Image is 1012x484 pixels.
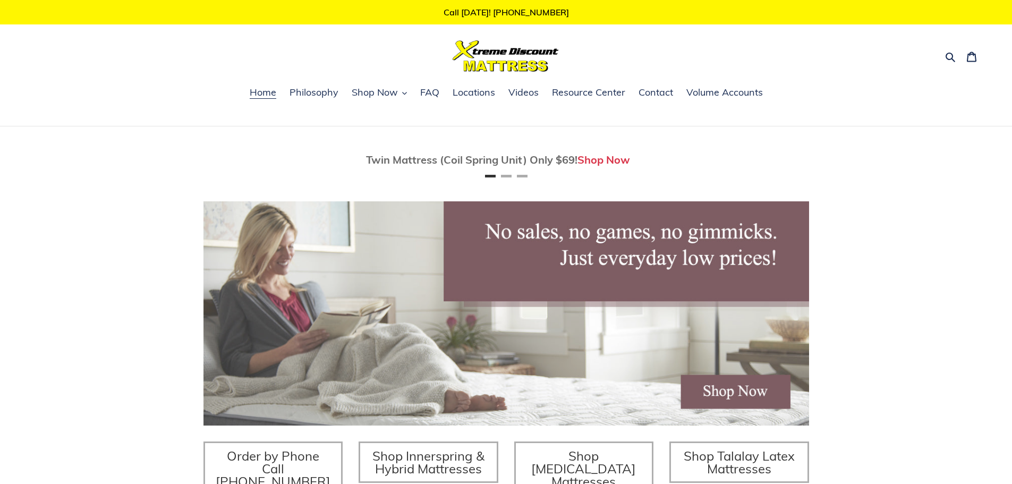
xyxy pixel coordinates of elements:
a: Shop Talalay Latex Mattresses [669,441,809,483]
a: Resource Center [547,85,631,101]
span: Philosophy [290,86,338,99]
span: Shop Now [352,86,398,99]
button: Page 3 [517,175,528,177]
a: Shop Innerspring & Hybrid Mattresses [359,441,498,483]
span: Twin Mattress (Coil Spring Unit) Only $69! [366,153,577,166]
a: Videos [503,85,544,101]
a: Locations [447,85,500,101]
span: Shop Talalay Latex Mattresses [684,448,795,477]
a: FAQ [415,85,445,101]
span: Home [250,86,276,99]
span: Contact [639,86,673,99]
button: Page 2 [501,175,512,177]
span: Volume Accounts [686,86,763,99]
span: Videos [508,86,539,99]
a: Home [244,85,282,101]
button: Shop Now [346,85,412,101]
a: Contact [633,85,678,101]
img: herobannermay2022-1652879215306_1200x.jpg [203,201,809,426]
span: Locations [453,86,495,99]
a: Volume Accounts [681,85,768,101]
button: Page 1 [485,175,496,177]
span: Shop Innerspring & Hybrid Mattresses [372,448,484,477]
a: Philosophy [284,85,344,101]
a: Shop Now [577,153,630,166]
span: FAQ [420,86,439,99]
span: Resource Center [552,86,625,99]
img: Xtreme Discount Mattress [453,40,559,72]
